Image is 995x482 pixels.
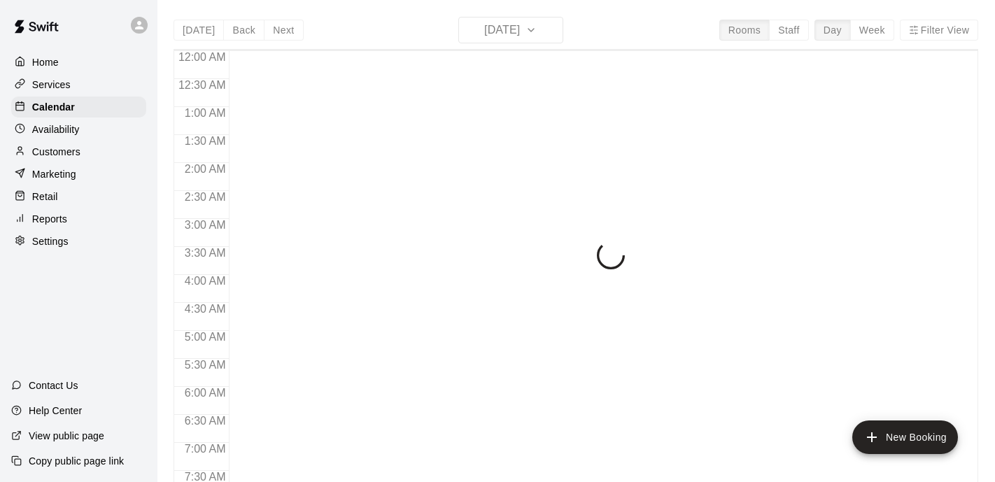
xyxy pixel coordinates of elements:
p: Settings [32,234,69,248]
span: 5:00 AM [181,331,230,343]
span: 4:30 AM [181,303,230,315]
a: Customers [11,141,146,162]
a: Reports [11,208,146,229]
p: Calendar [32,100,75,114]
span: 3:30 AM [181,247,230,259]
p: Reports [32,212,67,226]
button: add [852,420,958,454]
p: Customers [32,145,80,159]
p: Services [32,78,71,92]
p: Availability [32,122,80,136]
span: 1:00 AM [181,107,230,119]
span: 12:30 AM [175,79,230,91]
a: Home [11,52,146,73]
a: Calendar [11,97,146,118]
span: 2:00 AM [181,163,230,175]
span: 2:30 AM [181,191,230,203]
a: Settings [11,231,146,252]
p: Marketing [32,167,76,181]
p: Home [32,55,59,69]
p: Help Center [29,404,82,418]
p: Retail [32,190,58,204]
span: 12:00 AM [175,51,230,63]
a: Marketing [11,164,146,185]
span: 5:30 AM [181,359,230,371]
a: Availability [11,119,146,140]
a: Services [11,74,146,95]
span: 1:30 AM [181,135,230,147]
a: Retail [11,186,146,207]
p: Contact Us [29,378,78,392]
p: View public page [29,429,104,443]
span: 7:00 AM [181,443,230,455]
span: 6:30 AM [181,415,230,427]
span: 4:00 AM [181,275,230,287]
span: 6:00 AM [181,387,230,399]
span: 3:00 AM [181,219,230,231]
p: Copy public page link [29,454,124,468]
